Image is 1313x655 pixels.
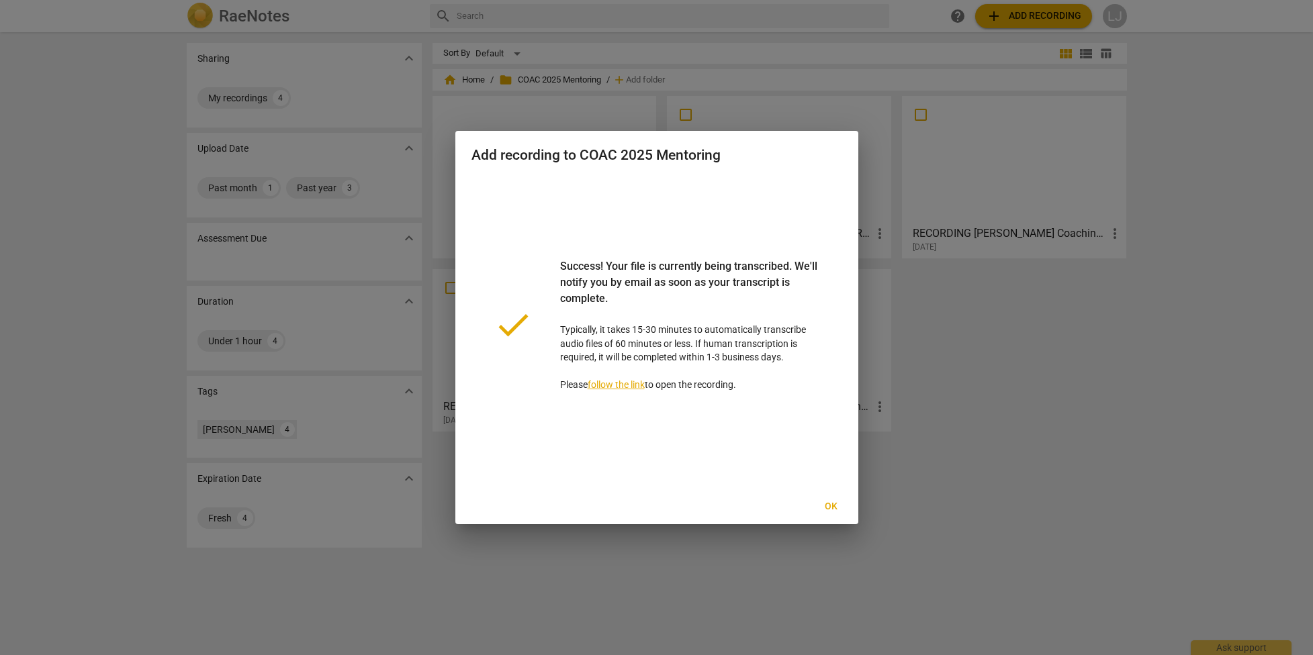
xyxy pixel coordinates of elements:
button: Ok [810,495,853,519]
p: Typically, it takes 15-30 minutes to automatically transcribe audio files of 60 minutes or less. ... [560,258,821,392]
h2: Add recording to COAC 2025 Mentoring [471,147,842,164]
span: done [493,305,533,345]
span: Ok [821,500,842,513]
a: follow the link [588,379,645,390]
div: Success! Your file is currently being transcribed. We'll notify you by email as soon as your tran... [560,258,821,323]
